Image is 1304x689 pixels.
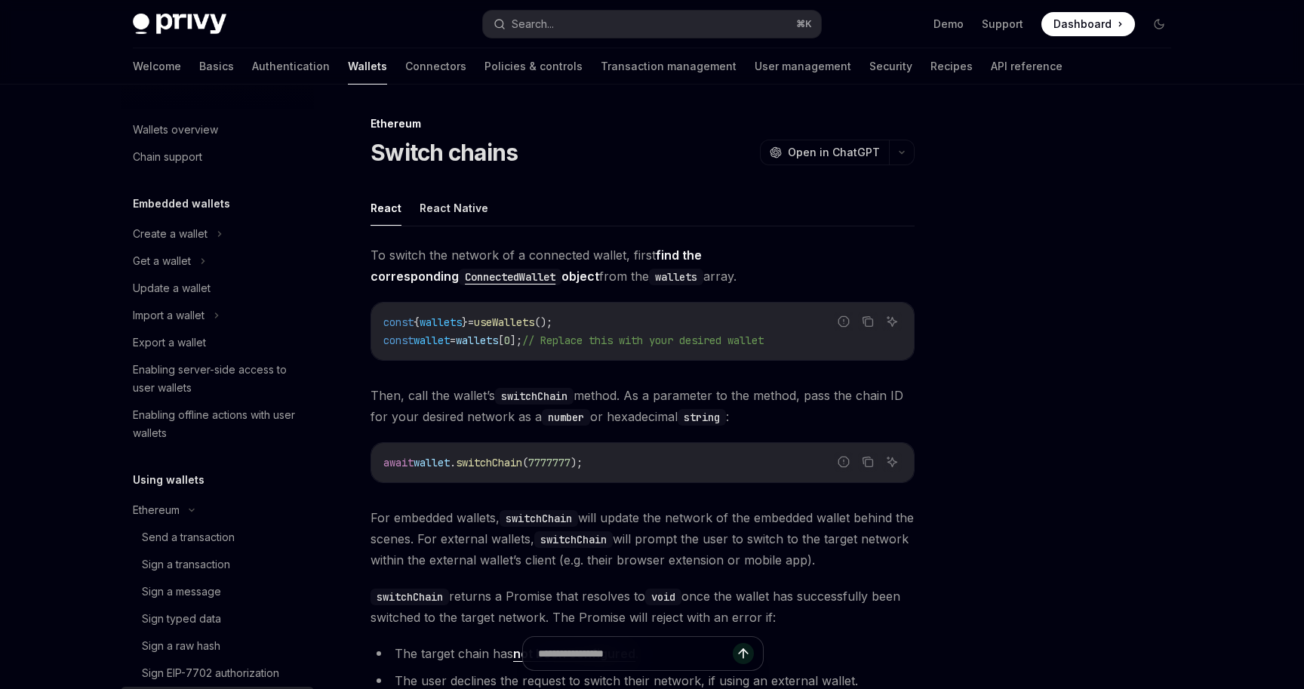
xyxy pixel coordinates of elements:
span: useWallets [474,315,534,329]
span: 7777777 [528,456,570,469]
span: returns a Promise that resolves to once the wallet has successfully been switched to the target n... [371,586,915,628]
button: Report incorrect code [834,452,853,472]
div: Create a wallet [133,225,208,243]
a: User management [755,48,851,85]
button: React [371,190,401,226]
h5: Using wallets [133,471,205,489]
button: Report incorrect code [834,312,853,331]
div: Send a transaction [142,528,235,546]
a: Security [869,48,912,85]
code: switchChain [371,589,449,605]
div: Ethereum [371,116,915,131]
a: Wallets [348,48,387,85]
span: = [468,315,474,329]
code: switchChain [495,388,574,404]
button: React Native [420,190,488,226]
span: Open in ChatGPT [788,145,880,160]
div: Sign a raw hash [142,637,220,655]
span: wallet [414,334,450,347]
code: void [645,589,681,605]
code: switchChain [500,510,578,527]
a: Sign a transaction [121,551,314,578]
span: . [450,456,456,469]
div: Search... [512,15,554,33]
span: = [450,334,456,347]
div: Get a wallet [133,252,191,270]
a: Policies & controls [484,48,583,85]
span: [ [498,334,504,347]
a: Recipes [930,48,973,85]
span: To switch the network of a connected wallet, first from the array. [371,245,915,287]
button: Send message [733,643,754,664]
a: Wallets overview [121,116,314,143]
a: Export a wallet [121,329,314,356]
a: Sign EIP-7702 authorization [121,660,314,687]
a: Welcome [133,48,181,85]
a: Send a transaction [121,524,314,551]
button: Toggle dark mode [1147,12,1171,36]
span: Then, call the wallet’s method. As a parameter to the method, pass the chain ID for your desired ... [371,385,915,427]
div: Enabling server-side access to user wallets [133,361,305,397]
span: switchChain [456,456,522,469]
span: wallets [420,315,462,329]
div: Update a wallet [133,279,211,297]
div: Chain support [133,148,202,166]
button: Ask AI [882,312,902,331]
span: wallet [414,456,450,469]
code: ConnectedWallet [459,269,561,285]
span: 0 [504,334,510,347]
div: Wallets overview [133,121,218,139]
div: Sign typed data [142,610,221,628]
span: await [383,456,414,469]
span: ]; [510,334,522,347]
a: Sign a raw hash [121,632,314,660]
span: For embedded wallets, will update the network of the embedded wallet behind the scenes. For exter... [371,507,915,571]
button: Import a wallet [121,302,314,329]
button: Open in ChatGPT [760,140,889,165]
a: Demo [933,17,964,32]
a: Support [982,17,1023,32]
button: Get a wallet [121,248,314,275]
h1: Switch chains [371,139,518,166]
code: wallets [649,269,703,285]
a: Enabling server-side access to user wallets [121,356,314,401]
button: Copy the contents from the code block [858,312,878,331]
a: Transaction management [601,48,737,85]
div: Sign EIP-7702 authorization [142,664,279,682]
a: Dashboard [1041,12,1135,36]
div: Enabling offline actions with user wallets [133,406,305,442]
button: Search...⌘K [483,11,821,38]
a: Sign a message [121,578,314,605]
div: Ethereum [133,501,180,519]
a: Basics [199,48,234,85]
span: } [462,315,468,329]
a: Authentication [252,48,330,85]
code: number [542,409,590,426]
a: Enabling offline actions with user wallets [121,401,314,447]
button: Ethereum [121,497,314,524]
span: { [414,315,420,329]
img: dark logo [133,14,226,35]
button: Ask AI [882,452,902,472]
div: Export a wallet [133,334,206,352]
button: Copy the contents from the code block [858,452,878,472]
div: Sign a message [142,583,221,601]
h5: Embedded wallets [133,195,230,213]
span: const [383,334,414,347]
code: switchChain [534,531,613,548]
div: Import a wallet [133,306,205,325]
span: const [383,315,414,329]
span: ); [570,456,583,469]
a: Update a wallet [121,275,314,302]
span: ( [522,456,528,469]
div: Sign a transaction [142,555,230,574]
a: Chain support [121,143,314,171]
input: Ask a question... [538,637,733,670]
span: wallets [456,334,498,347]
a: Sign typed data [121,605,314,632]
button: Create a wallet [121,220,314,248]
span: (); [534,315,552,329]
a: API reference [991,48,1063,85]
span: Dashboard [1053,17,1112,32]
span: ⌘ K [796,18,812,30]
